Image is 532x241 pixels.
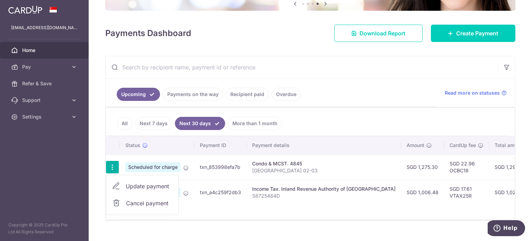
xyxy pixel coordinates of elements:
td: SGD 1,298.26 [489,154,532,180]
a: Upcoming [117,88,160,101]
p: S8725484D [252,192,396,199]
span: Create Payment [456,29,498,37]
th: Payment ID [194,136,247,154]
span: Settings [22,113,68,120]
span: Total amt. [495,142,517,149]
td: txn_853998efa7b [194,154,247,180]
input: Search by recipient name, payment id or reference [106,56,498,78]
td: txn_a4c259f2db3 [194,180,247,205]
a: Read more on statuses [445,89,507,96]
span: Status [125,142,140,149]
a: More than 1 month [228,117,282,130]
a: Create Payment [431,25,515,42]
iframe: Opens a widget where you can find more information [488,220,525,238]
p: [GEOGRAPHIC_DATA] 02-03 [252,167,396,174]
span: CardUp fee [450,142,476,149]
td: SGD 1,275.30 [401,154,444,180]
a: Next 7 days [135,117,172,130]
td: SGD 1,006.48 [401,180,444,205]
td: SGD 1,024.09 [489,180,532,205]
span: Download Report [360,29,406,37]
span: Amount [407,142,424,149]
img: CardUp [8,6,42,14]
td: SGD 17.61 VTAX25R [444,180,489,205]
a: Next 30 days [175,117,225,130]
div: Condo & MCST. 4845 [252,160,396,167]
p: [EMAIL_ADDRESS][DOMAIN_NAME] [11,24,78,31]
a: Payments on the way [163,88,223,101]
h4: Payments Dashboard [105,27,191,40]
a: Overdue [272,88,301,101]
span: Scheduled for charge [125,162,180,172]
span: Read more on statuses [445,89,500,96]
a: Download Report [334,25,423,42]
span: Pay [22,63,68,70]
th: Payment details [247,136,401,154]
td: SGD 22.96 OCBC18 [444,154,489,180]
span: Refer & Save [22,80,68,87]
span: Support [22,97,68,104]
a: Recipient paid [226,88,269,101]
span: Home [22,47,68,54]
a: All [117,117,132,130]
div: Income Tax. Inland Revenue Authority of [GEOGRAPHIC_DATA] [252,186,396,192]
